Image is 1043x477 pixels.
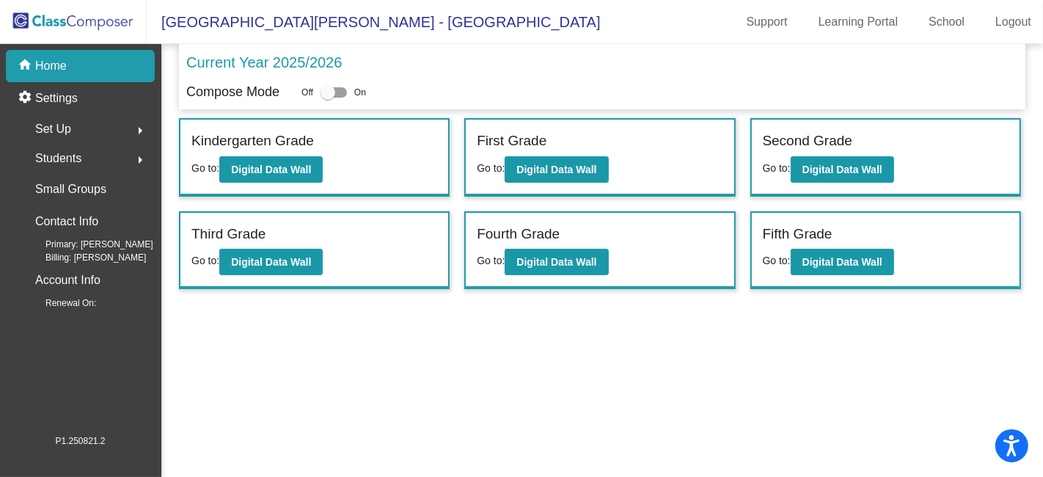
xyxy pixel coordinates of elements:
[191,162,219,174] span: Go to:
[802,256,882,268] b: Digital Data Wall
[477,162,505,174] span: Go to:
[35,57,67,75] p: Home
[191,255,219,266] span: Go to:
[301,86,313,99] span: Off
[505,249,608,275] button: Digital Data Wall
[18,57,35,75] mat-icon: home
[35,270,100,291] p: Account Info
[18,90,35,107] mat-icon: settings
[35,211,98,232] p: Contact Info
[516,164,596,175] b: Digital Data Wall
[763,224,832,245] label: Fifth Grade
[763,162,791,174] span: Go to:
[231,256,311,268] b: Digital Data Wall
[802,164,882,175] b: Digital Data Wall
[131,122,149,139] mat-icon: arrow_right
[186,51,342,73] p: Current Year 2025/2026
[477,224,560,245] label: Fourth Grade
[231,164,311,175] b: Digital Data Wall
[186,82,279,102] p: Compose Mode
[131,151,149,169] mat-icon: arrow_right
[516,256,596,268] b: Digital Data Wall
[35,148,81,169] span: Students
[791,249,894,275] button: Digital Data Wall
[763,255,791,266] span: Go to:
[735,10,799,34] a: Support
[477,255,505,266] span: Go to:
[191,131,314,152] label: Kindergarten Grade
[147,10,601,34] span: [GEOGRAPHIC_DATA][PERSON_NAME] - [GEOGRAPHIC_DATA]
[219,156,323,183] button: Digital Data Wall
[763,131,853,152] label: Second Grade
[984,10,1043,34] a: Logout
[22,238,153,251] span: Primary: [PERSON_NAME]
[917,10,976,34] a: School
[807,10,910,34] a: Learning Portal
[22,296,96,310] span: Renewal On:
[219,249,323,275] button: Digital Data Wall
[35,179,106,200] p: Small Groups
[354,86,366,99] span: On
[791,156,894,183] button: Digital Data Wall
[477,131,546,152] label: First Grade
[35,119,71,139] span: Set Up
[191,224,266,245] label: Third Grade
[22,251,146,264] span: Billing: [PERSON_NAME]
[505,156,608,183] button: Digital Data Wall
[35,90,78,107] p: Settings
